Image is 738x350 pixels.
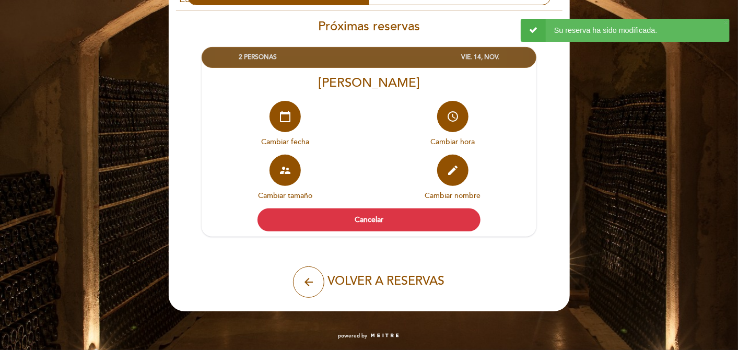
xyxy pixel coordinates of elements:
[270,101,301,132] button: calendar_today
[261,137,309,146] span: Cambiar fecha
[430,137,475,146] span: Cambiar hora
[302,276,315,288] i: arrow_back
[258,191,312,200] span: Cambiar tamaño
[437,101,468,132] button: access_time
[447,164,459,177] i: edit
[279,164,291,177] i: supervisor_account
[425,48,536,67] div: VIE. 14, NOV.
[370,333,400,339] img: MEITRE
[168,19,570,34] h2: Próximas reservas
[425,191,481,200] span: Cambiar nombre
[279,110,291,123] i: calendar_today
[202,75,537,90] div: [PERSON_NAME]
[338,332,400,340] a: powered by
[293,266,324,298] button: arrow_back
[447,110,459,123] i: access_time
[202,48,313,67] div: 2 PERSONAS
[521,19,730,42] div: Su reserva ha sido modificada.
[327,274,444,288] span: VOLVER A RESERVAS
[724,19,728,26] button: ×
[257,208,481,231] button: Cancelar
[338,332,368,340] span: powered by
[437,155,468,186] button: edit
[270,155,301,186] button: supervisor_account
